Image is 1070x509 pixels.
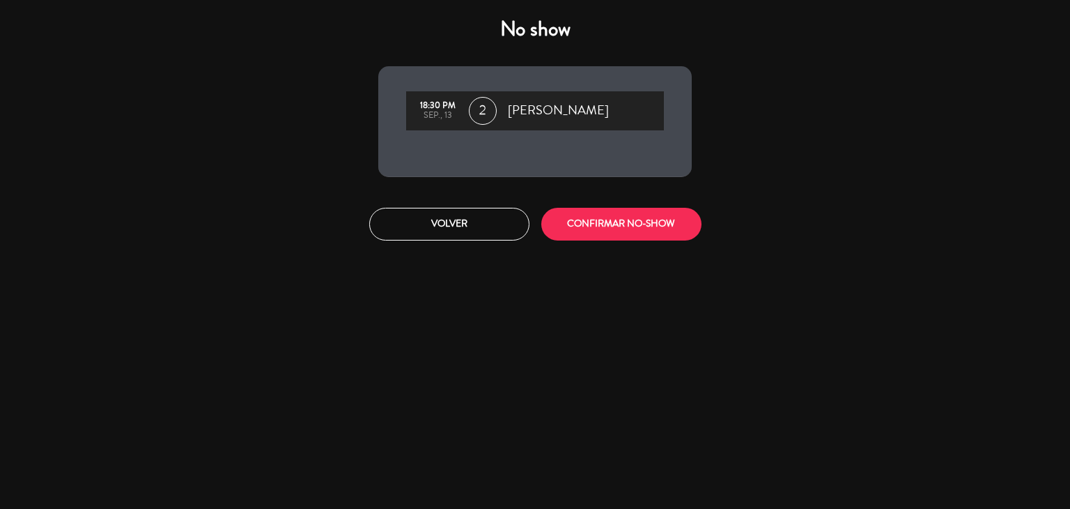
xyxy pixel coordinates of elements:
[413,101,462,111] div: 18:30 PM
[413,111,462,121] div: sep., 13
[469,97,497,125] span: 2
[541,208,701,241] button: CONFIRMAR NO-SHOW
[378,17,692,42] h4: No show
[369,208,529,241] button: Volver
[508,100,609,121] span: [PERSON_NAME]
